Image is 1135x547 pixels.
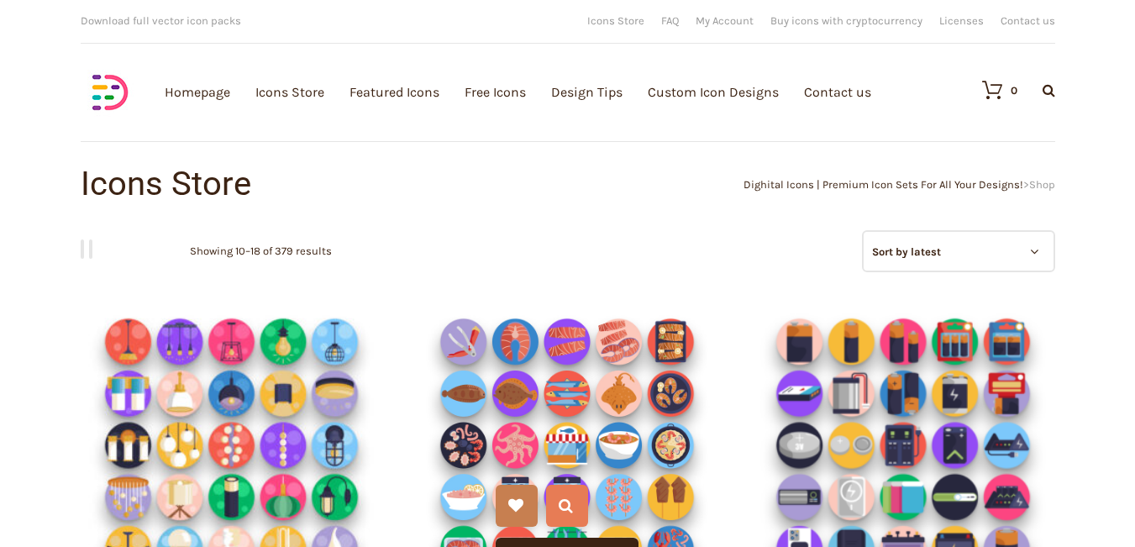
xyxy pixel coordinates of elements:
span: Shop [1029,178,1055,191]
a: 0 [965,80,1017,100]
a: Icons Store [587,15,644,26]
div: > [568,179,1055,190]
div: 0 [1011,85,1017,96]
a: Licenses [939,15,984,26]
span: Download full vector icon packs [81,14,241,27]
a: Contact us [1001,15,1055,26]
a: Buy icons with cryptocurrency [770,15,922,26]
a: FAQ [661,15,679,26]
a: Dighital Icons | Premium Icon Sets For All Your Designs! [744,178,1023,191]
h1: Icons Store [81,167,568,201]
a: My Account [696,15,754,26]
p: Showing 10–18 of 379 results [190,230,332,272]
